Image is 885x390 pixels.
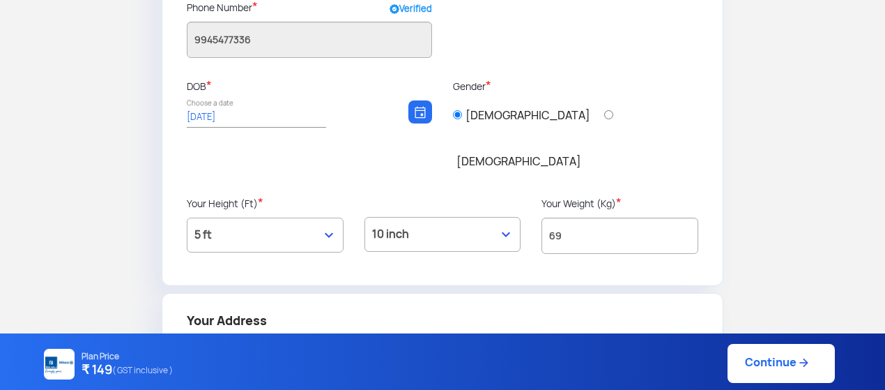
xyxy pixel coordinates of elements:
[44,349,75,380] img: NATIONAL
[456,156,581,168] label: [DEMOGRAPHIC_DATA]
[187,79,432,93] p: DOB
[796,356,810,370] img: ic_arrow_forward_blue.svg
[541,218,698,254] input: Weight
[465,110,590,122] label: [DEMOGRAPHIC_DATA]
[541,196,698,211] p: Your Weight (Kg)
[453,79,698,93] p: Gender
[187,311,698,331] h4: Your Address
[82,361,173,380] h4: ₹ 149
[187,196,344,211] p: Your Height (Ft)
[728,344,835,383] a: Continue
[112,361,173,380] span: ( GST inclusive )
[415,106,426,119] img: calendar-icon
[187,22,432,58] input: +91 | 00000 00000
[82,352,173,361] p: Plan Price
